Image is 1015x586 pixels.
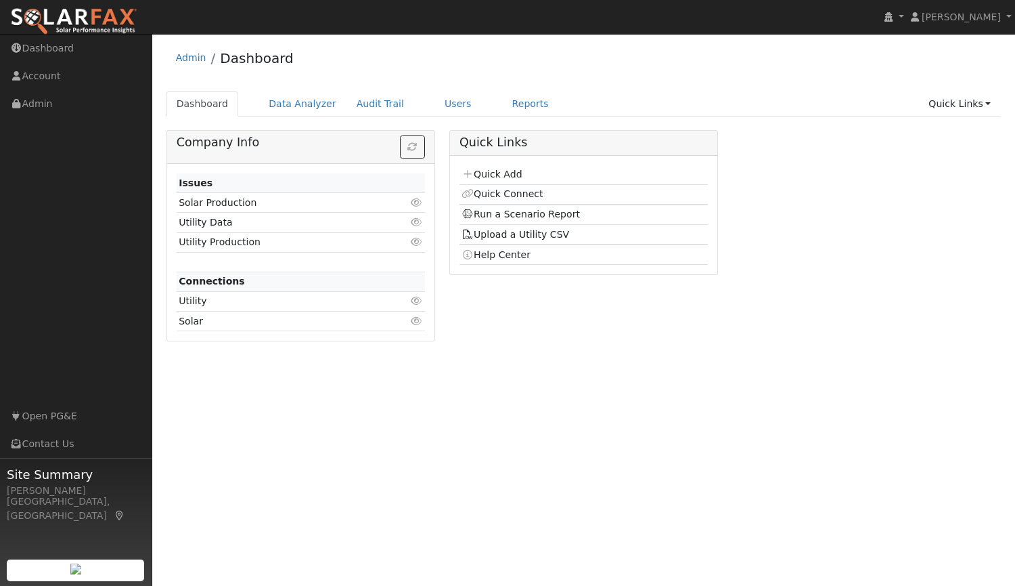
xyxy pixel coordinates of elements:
i: Click to view [411,296,423,306]
a: Users [434,91,482,117]
a: Dashboard [220,50,294,66]
a: Run a Scenario Report [461,209,580,219]
a: Map [114,510,126,521]
i: Click to view [411,198,423,207]
i: Click to view [411,217,423,227]
td: Solar [177,312,385,331]
h5: Company Info [177,135,425,150]
img: retrieve [70,564,81,574]
a: Audit Trail [346,91,414,117]
a: Quick Links [918,91,1001,117]
span: [PERSON_NAME] [922,12,1001,22]
strong: Connections [179,276,245,287]
strong: Issues [179,177,212,188]
a: Admin [176,52,206,63]
i: Click to view [411,316,423,326]
a: Reports [502,91,559,117]
td: Utility [177,291,385,311]
i: Click to view [411,237,423,247]
a: Quick Connect [461,188,543,199]
h5: Quick Links [459,135,708,150]
td: Utility Data [177,213,385,232]
span: Site Summary [7,465,145,484]
td: Solar Production [177,193,385,213]
a: Help Center [461,249,531,260]
a: Upload a Utility CSV [461,229,569,240]
div: [GEOGRAPHIC_DATA], [GEOGRAPHIC_DATA] [7,495,145,523]
div: [PERSON_NAME] [7,484,145,498]
td: Utility Production [177,232,385,252]
a: Quick Add [461,169,522,180]
a: Dashboard [166,91,239,117]
img: SolarFax [10,7,137,36]
a: Data Analyzer [258,91,346,117]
